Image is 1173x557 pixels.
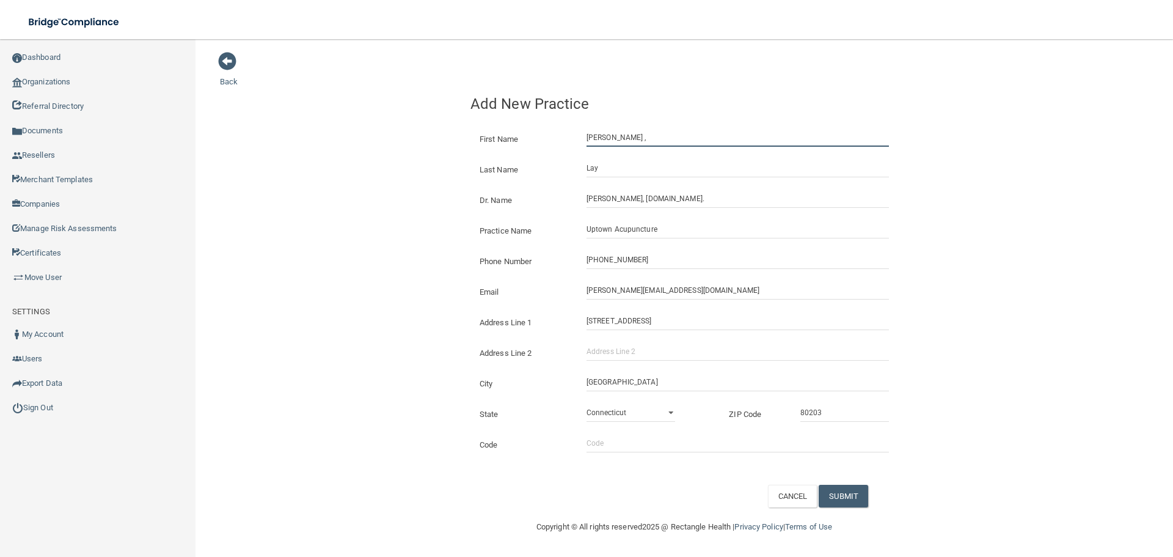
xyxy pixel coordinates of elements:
[586,373,889,391] input: City
[12,402,23,413] img: ic_power_dark.7ecde6b1.png
[586,312,889,330] input: Address Line 1
[586,159,889,177] input: Last Name
[470,377,577,391] label: City
[800,404,889,422] input: _____
[12,378,22,388] img: icon-export.b9366987.png
[470,163,577,177] label: Last Name
[734,522,783,531] a: Privacy Policy
[470,438,577,452] label: Code
[586,128,889,147] input: First Name
[962,470,1158,519] iframe: Drift Widget Chat Controller
[768,485,817,507] button: CANCEL
[720,407,791,422] label: ZIP Code
[819,485,868,507] button: SUBMIT
[586,342,889,361] input: Address Line 2
[470,193,577,208] label: Dr. Name
[470,96,898,112] h4: Add New Practice
[470,407,577,422] label: State
[586,220,889,238] input: Practice Name
[12,330,22,339] img: ic_user_dark.df1a06c3.png
[12,354,22,364] img: icon-users.e205127d.png
[18,10,131,35] img: bridge_compliance_login_screen.278c3ca4.svg
[12,127,22,136] img: icon-documents.8dae5593.png
[12,151,22,161] img: ic_reseller.de258add.png
[12,271,24,284] img: briefcase.64adab9b.png
[470,254,577,269] label: Phone Number
[470,315,577,330] label: Address Line 1
[470,346,577,361] label: Address Line 2
[586,251,889,269] input: (___) ___-____
[12,53,22,63] img: ic_dashboard_dark.d01f4a41.png
[586,281,889,300] input: Email
[220,62,238,86] a: Back
[461,507,907,547] div: Copyright © All rights reserved 2025 @ Rectangle Health | |
[586,434,889,452] input: Code
[470,285,577,300] label: Email
[12,304,50,319] label: SETTINGS
[785,522,832,531] a: Terms of Use
[470,132,577,147] label: First Name
[586,190,889,208] input: Doctor Name
[12,78,22,87] img: organization-icon.f8decf85.png
[470,224,577,238] label: Practice Name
